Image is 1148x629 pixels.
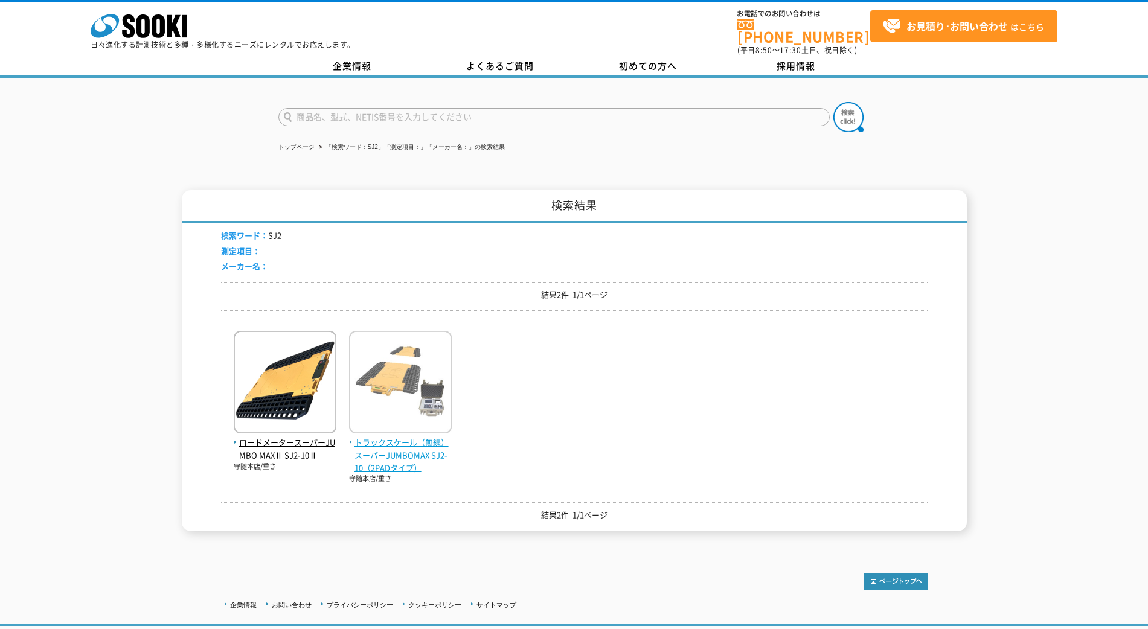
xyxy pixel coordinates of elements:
span: トラックスケール（無線） スーパーJUMBOMAX SJ2-10（2PADタイプ） [349,436,452,474]
a: 企業情報 [278,57,426,75]
a: プライバシーポリシー [327,601,393,608]
a: ロードメータースーパーJUMBO MAXⅡ SJ2-10Ⅱ [234,424,336,461]
span: 8:50 [755,45,772,56]
span: お電話でのお問い合わせは [737,10,870,18]
span: メーカー名： [221,260,268,272]
a: お問い合わせ [272,601,312,608]
span: ロードメータースーパーJUMBO MAXⅡ SJ2-10Ⅱ [234,436,336,462]
a: [PHONE_NUMBER] [737,19,870,43]
img: スーパーJUMBOMAX SJ2-10（2PADタイプ） [349,331,452,436]
span: 17:30 [780,45,801,56]
span: 測定項目： [221,245,260,257]
p: 守随本店/重さ [349,474,452,484]
span: 初めての方へ [619,59,677,72]
span: はこちら [882,18,1044,36]
p: 守随本店/重さ [234,462,336,472]
h1: 検索結果 [182,190,967,223]
li: SJ2 [221,229,281,242]
a: 企業情報 [230,601,257,608]
a: クッキーポリシー [408,601,461,608]
a: 採用情報 [722,57,870,75]
strong: お見積り･お問い合わせ [906,19,1008,33]
a: お見積り･お問い合わせはこちら [870,10,1057,42]
a: 初めての方へ [574,57,722,75]
p: 結果2件 1/1ページ [221,509,928,522]
img: トップページへ [864,573,928,590]
p: 結果2件 1/1ページ [221,289,928,301]
img: btn_search.png [833,102,864,132]
img: SJ2-10Ⅱ [234,331,336,436]
span: (平日 ～ 土日、祝日除く) [737,45,857,56]
input: 商品名、型式、NETIS番号を入力してください [278,108,830,126]
a: サイトマップ [476,601,516,608]
p: 日々進化する計測技術と多種・多様化するニーズにレンタルでお応えします。 [91,41,355,48]
a: トラックスケール（無線） スーパーJUMBOMAX SJ2-10（2PADタイプ） [349,424,452,474]
a: トップページ [278,144,315,150]
li: 「検索ワード：SJ2」「測定項目：」「メーカー名：」の検索結果 [316,141,505,154]
span: 検索ワード： [221,229,268,241]
a: よくあるご質問 [426,57,574,75]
